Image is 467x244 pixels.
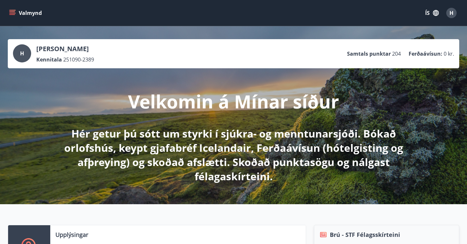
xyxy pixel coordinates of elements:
[36,56,62,63] p: Kennitala
[330,230,400,239] span: Brú - STF Félagsskírteini
[62,127,405,183] p: Hér getur þú sótt um styrki í sjúkra- og menntunarsjóði. Bókað orlofshús, keypt gjafabréf Iceland...
[409,50,442,57] p: Ferðaávísun :
[392,50,401,57] span: 204
[128,89,339,114] p: Velkomin á Mínar síður
[449,9,453,17] span: H
[63,56,94,63] span: 251090-2389
[55,230,88,239] p: Upplýsingar
[20,50,24,57] span: H
[444,50,454,57] span: 0 kr.
[444,5,459,21] button: H
[422,7,442,19] button: ÍS
[36,44,94,53] p: [PERSON_NAME]
[347,50,391,57] p: Samtals punktar
[8,7,44,19] button: menu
